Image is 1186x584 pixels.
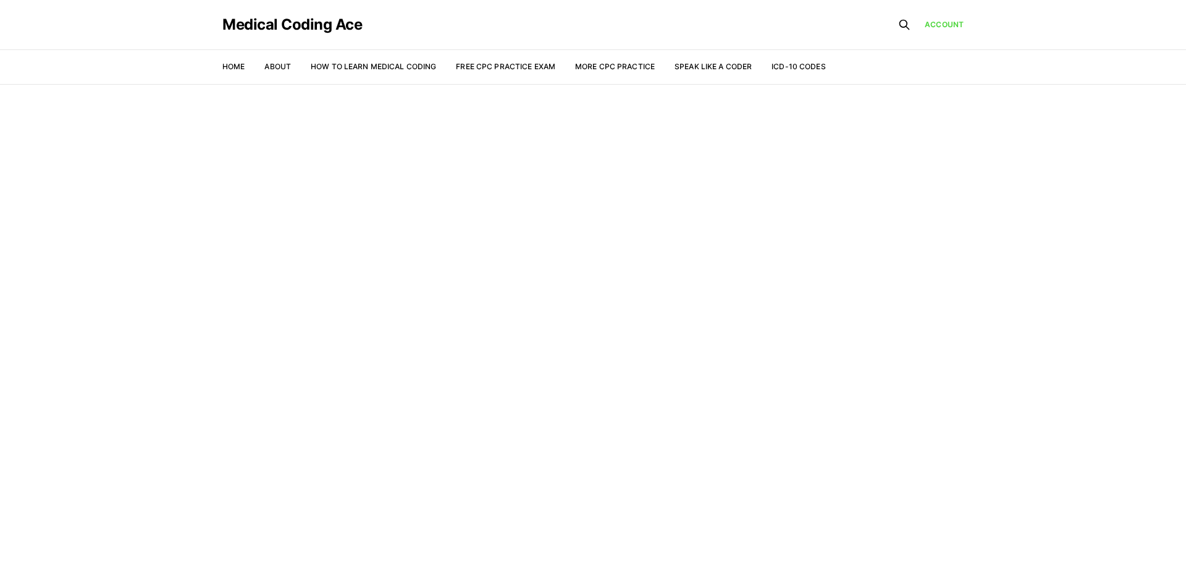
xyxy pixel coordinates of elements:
[772,62,825,71] a: ICD-10 Codes
[575,62,655,71] a: More CPC Practice
[925,19,964,30] a: Account
[222,62,245,71] a: Home
[311,62,436,71] a: How to Learn Medical Coding
[222,17,362,32] a: Medical Coding Ace
[675,62,752,71] a: Speak Like a Coder
[456,62,555,71] a: Free CPC Practice Exam
[264,62,291,71] a: About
